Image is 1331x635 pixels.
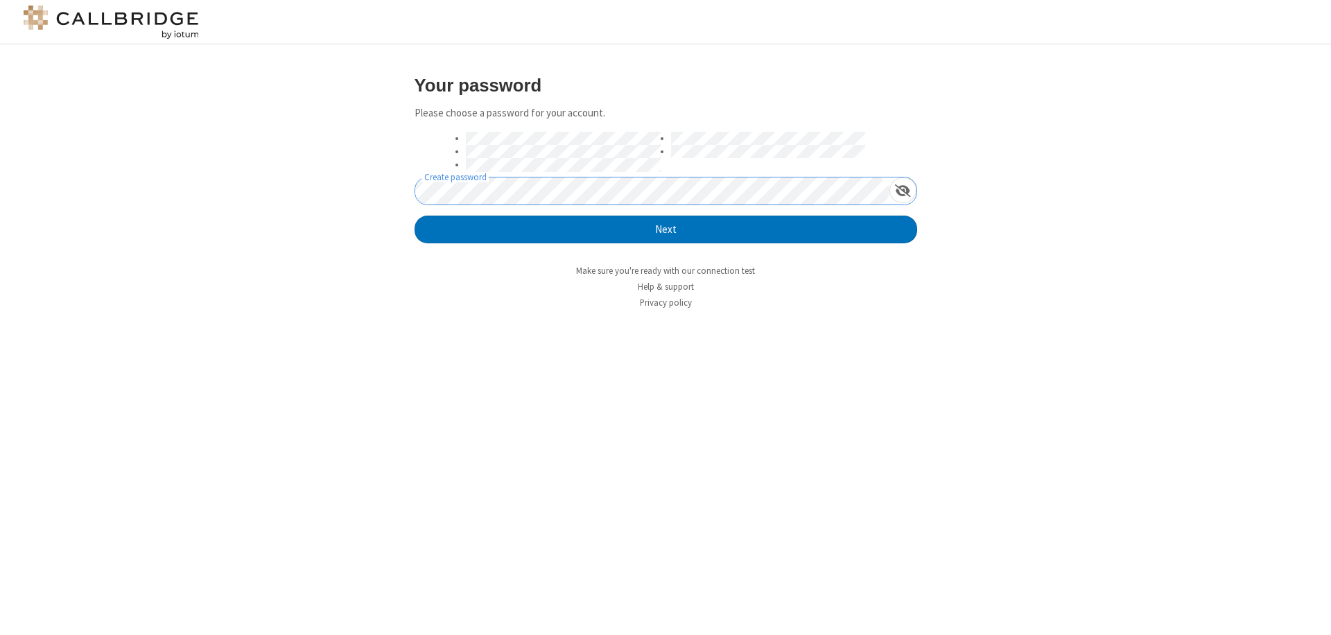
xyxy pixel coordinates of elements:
input: Create password [415,177,889,205]
button: Next [415,216,917,243]
div: Show password [889,177,916,203]
a: Make sure you're ready with our connection test [576,265,755,277]
a: Privacy policy [640,297,692,308]
p: Please choose a password for your account. [415,105,917,121]
img: logo@2x.png [21,6,201,39]
a: Help & support [638,281,694,293]
h3: Your password [415,76,917,95]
